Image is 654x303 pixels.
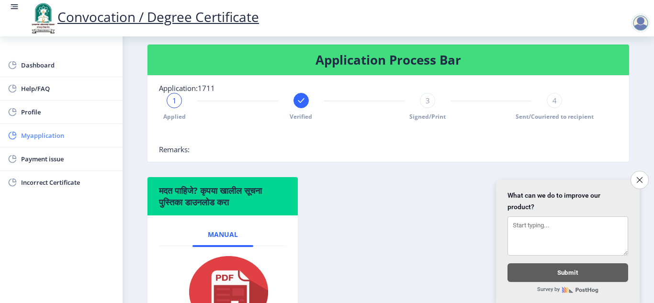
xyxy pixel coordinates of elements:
span: 4 [553,96,557,105]
span: Myapplication [21,130,115,141]
a: Convocation / Degree Certificate [29,8,259,26]
span: Application:1711 [159,83,215,93]
span: 3 [426,96,430,105]
span: 1 [172,96,177,105]
span: Remarks: [159,145,190,154]
span: Signed/Print [409,112,446,121]
h4: Application Process Bar [159,52,618,67]
span: Help/FAQ [21,83,115,94]
span: Profile [21,106,115,118]
span: Dashboard [21,59,115,71]
a: Manual [192,223,253,246]
span: Manual [208,231,238,238]
span: Sent/Couriered to recipient [516,112,594,121]
h6: मदत पाहिजे? कृपया खालील सूचना पुस्तिका डाउनलोड करा [159,185,286,208]
img: logo [29,2,57,34]
span: Verified [290,112,312,121]
span: Applied [163,112,186,121]
span: Payment issue [21,153,115,165]
span: Incorrect Certificate [21,177,115,188]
